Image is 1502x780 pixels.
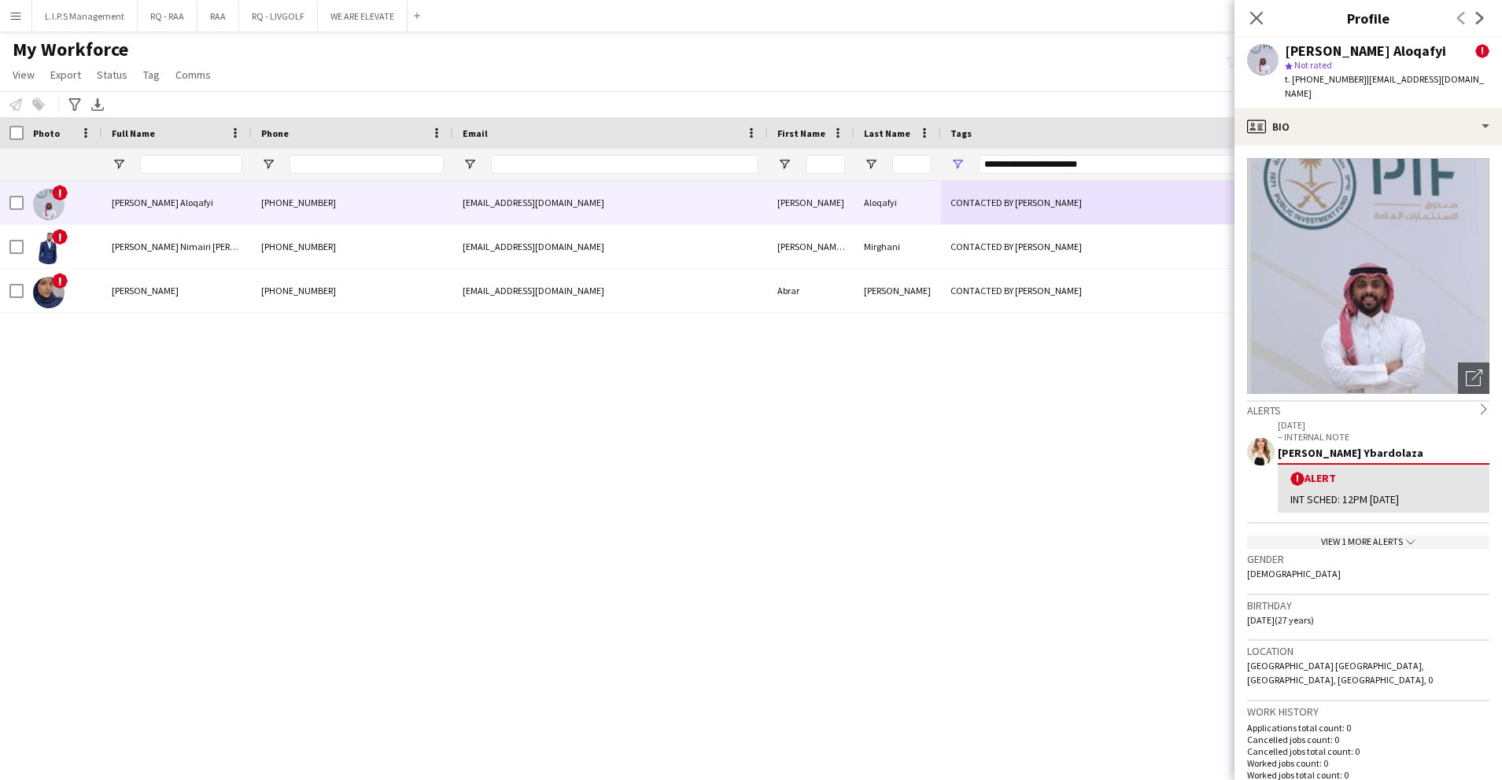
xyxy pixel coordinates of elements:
[1278,431,1489,443] p: – INTERNAL NOTE
[463,127,488,139] span: Email
[1294,59,1332,71] span: Not rated
[1475,44,1489,58] span: !
[491,155,758,174] input: Email Filter Input
[1247,614,1314,626] span: [DATE] (27 years)
[1290,472,1305,486] span: !
[138,1,197,31] button: RQ - RAA
[941,269,1293,312] div: CONTACTED BY [PERSON_NAME]
[252,181,453,224] div: [PHONE_NUMBER]
[453,269,768,312] div: [EMAIL_ADDRESS][DOMAIN_NAME]
[1247,158,1489,394] img: Crew avatar or photo
[1458,362,1489,394] div: Open photos pop-in
[854,181,941,224] div: Aloqafyi
[137,64,166,85] a: Tag
[175,68,211,82] span: Comms
[112,241,279,252] span: [PERSON_NAME] Nimairi [PERSON_NAME]
[941,181,1293,224] div: CONTACTED BY [PERSON_NAME]
[33,127,60,139] span: Photo
[950,127,972,139] span: Tags
[1234,8,1502,28] h3: Profile
[950,157,965,171] button: Open Filter Menu
[1234,108,1502,145] div: Bio
[864,127,910,139] span: Last Name
[1285,73,1367,85] span: t. [PHONE_NUMBER]
[52,229,68,245] span: !
[1247,734,1489,745] p: Cancelled jobs count: 0
[1247,644,1489,658] h3: Location
[33,189,65,220] img: Bader Aloqafyi
[90,64,134,85] a: Status
[854,269,941,312] div: [PERSON_NAME]
[318,1,408,31] button: WE ARE ELEVATE
[1285,73,1484,99] span: | [EMAIL_ADDRESS][DOMAIN_NAME]
[1247,535,1489,549] div: View 1 more alerts
[32,1,138,31] button: L.I.P.S Management
[252,269,453,312] div: [PHONE_NUMBER]
[463,157,477,171] button: Open Filter Menu
[892,155,932,174] input: Last Name Filter Input
[806,155,845,174] input: First Name Filter Input
[854,225,941,268] div: Mirghani
[13,38,128,61] span: My Workforce
[864,157,878,171] button: Open Filter Menu
[1247,745,1489,757] p: Cancelled jobs total count: 0
[261,157,275,171] button: Open Filter Menu
[777,157,792,171] button: Open Filter Menu
[1247,705,1489,719] h3: Work history
[1247,568,1341,579] span: [DEMOGRAPHIC_DATA]
[1278,446,1489,460] div: [PERSON_NAME] Ybardolaza
[97,68,127,82] span: Status
[1278,419,1489,431] p: [DATE]
[239,1,318,31] button: RQ - LIVGOLF
[1247,660,1433,686] span: [GEOGRAPHIC_DATA] [GEOGRAPHIC_DATA], [GEOGRAPHIC_DATA], [GEOGRAPHIC_DATA], 0
[197,1,239,31] button: RAA
[768,225,854,268] div: [PERSON_NAME] Nimairi [PERSON_NAME]
[768,269,854,312] div: Abrar
[941,225,1293,268] div: CONTACTED BY [PERSON_NAME]
[112,127,155,139] span: Full Name
[169,64,217,85] a: Comms
[13,68,35,82] span: View
[112,285,179,296] span: [PERSON_NAME]
[1247,757,1489,769] p: Worked jobs count: 0
[1247,722,1489,734] p: Applications total count: 0
[88,95,107,114] app-action-btn: Export XLSX
[261,127,289,139] span: Phone
[252,225,453,268] div: [PHONE_NUMBER]
[112,197,213,208] span: [PERSON_NAME] Aloqafyi
[33,277,65,308] img: Abrar Ahmed
[453,181,768,224] div: [EMAIL_ADDRESS][DOMAIN_NAME]
[1290,471,1477,486] div: Alert
[6,64,41,85] a: View
[1247,400,1489,418] div: Alerts
[1290,492,1477,506] div: INT SCHED: 12PM [DATE]
[1247,598,1489,613] h3: Birthday
[112,157,126,171] button: Open Filter Menu
[453,225,768,268] div: [EMAIL_ADDRESS][DOMAIN_NAME]
[52,185,68,201] span: !
[33,233,65,264] img: Salih Nimairi Salih Mirghani
[50,68,81,82] span: Export
[143,68,160,82] span: Tag
[768,181,854,224] div: [PERSON_NAME]
[65,95,84,114] app-action-btn: Advanced filters
[1285,44,1446,58] div: [PERSON_NAME] Aloqafyi
[44,64,87,85] a: Export
[290,155,444,174] input: Phone Filter Input
[1247,552,1489,566] h3: Gender
[140,155,242,174] input: Full Name Filter Input
[52,273,68,289] span: !
[777,127,825,139] span: First Name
